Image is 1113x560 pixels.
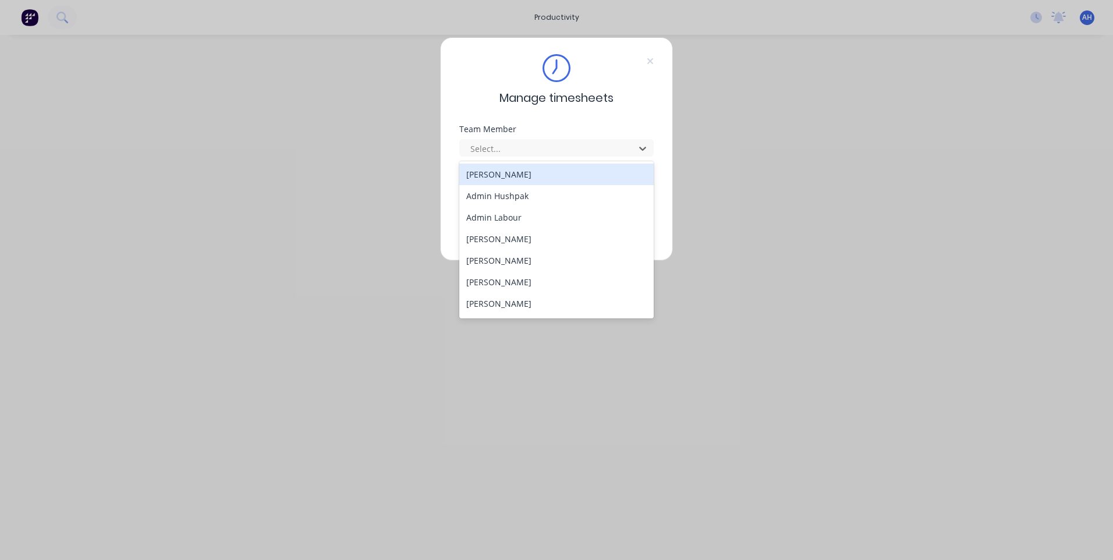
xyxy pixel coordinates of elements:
div: [PERSON_NAME] [459,293,654,314]
div: Team Member [459,125,654,133]
div: Admin Labour [459,207,654,228]
div: [PERSON_NAME] [459,228,654,250]
div: Admin Hushpak [459,185,654,207]
span: Manage timesheets [499,89,614,107]
div: [PERSON_NAME] [459,164,654,185]
div: [PERSON_NAME] [459,250,654,271]
div: [PERSON_NAME] [459,314,654,336]
div: [PERSON_NAME] [459,271,654,293]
